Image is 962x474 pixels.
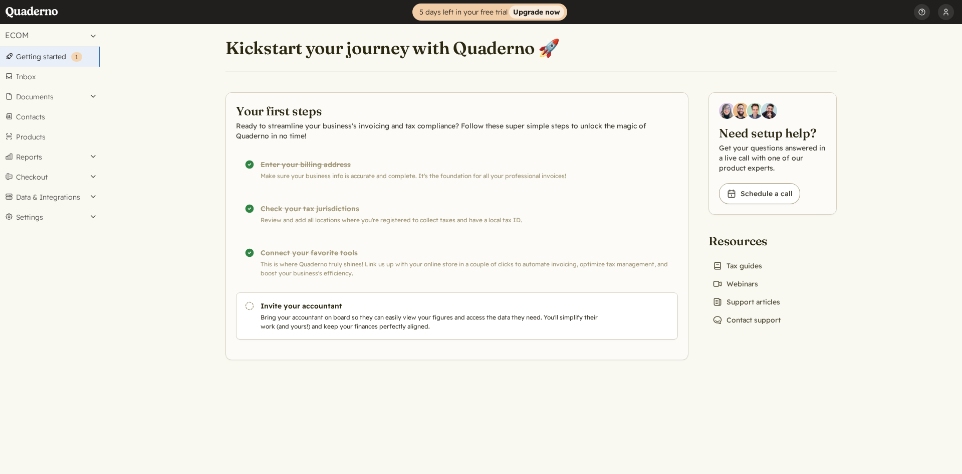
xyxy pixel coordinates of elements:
a: Contact support [708,313,785,327]
p: Bring your accountant on board so they can easily view your figures and access the data they need... [261,313,602,331]
a: Webinars [708,277,762,291]
img: Javier Rubio, DevRel at Quaderno [761,103,777,119]
a: Support articles [708,295,784,309]
a: Invite your accountant Bring your accountant on board so they can easily view your figures and ac... [236,292,678,340]
h2: Your first steps [236,103,678,119]
img: Jairo Fumero, Account Executive at Quaderno [733,103,749,119]
a: 5 days left in your free trialUpgrade now [412,4,567,21]
h2: Resources [708,233,785,249]
img: Diana Carrasco, Account Executive at Quaderno [719,103,735,119]
h2: Need setup help? [719,125,826,141]
span: 1 [75,53,78,61]
img: Ivo Oltmans, Business Developer at Quaderno [747,103,763,119]
a: Schedule a call [719,183,800,204]
a: Tax guides [708,259,766,273]
h1: Kickstart your journey with Quaderno 🚀 [225,37,560,59]
h3: Invite your accountant [261,301,602,311]
strong: Upgrade now [509,6,564,19]
p: Get your questions answered in a live call with one of our product experts. [719,143,826,173]
p: Ready to streamline your business's invoicing and tax compliance? Follow these super simple steps... [236,121,678,141]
